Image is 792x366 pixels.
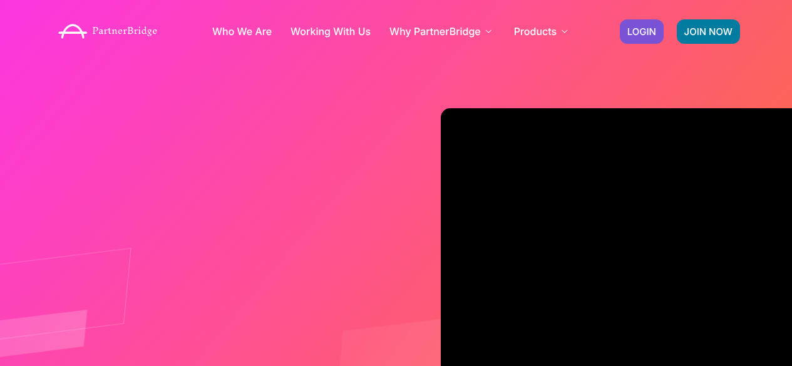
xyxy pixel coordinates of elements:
[291,26,371,36] a: Working With Us
[389,26,495,36] a: Why PartnerBridge
[212,26,272,36] a: Who We Are
[514,26,571,36] a: Products
[684,27,733,36] span: JOIN NOW
[627,27,656,36] span: LOGIN
[677,19,740,44] a: JOIN NOW
[620,19,664,44] a: LOGIN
